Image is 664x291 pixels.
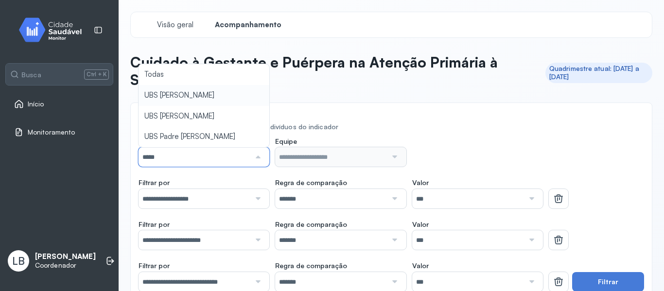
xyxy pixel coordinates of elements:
[10,16,98,44] img: monitor.svg
[35,252,96,261] p: [PERSON_NAME]
[28,128,75,137] span: Monitoramento
[35,261,96,270] p: Coordenador
[84,69,109,79] span: Ctrl + K
[139,64,269,85] li: Todas
[275,137,297,146] span: Equipe
[139,106,269,127] li: UBS [PERSON_NAME]
[275,220,347,229] span: Regra de comparação
[412,261,429,270] span: Valor
[139,126,269,147] li: UBS Padre [PERSON_NAME]
[275,178,347,187] span: Regra de comparação
[130,53,538,89] p: Cuidado à Gestante e Puérpera na Atenção Primária à Saúde (APS)
[139,123,644,131] div: Visualize e acompanhe a evolução dos indivíduos do indicador
[157,20,193,30] span: Visão geral
[12,255,25,267] span: LB
[412,220,429,229] span: Valor
[14,127,105,137] a: Monitoramento
[215,20,281,30] span: Acompanhamento
[28,100,44,108] span: Início
[139,261,170,270] span: Filtrar por
[139,178,170,187] span: Filtrar por
[139,85,269,106] li: UBS [PERSON_NAME]
[412,178,429,187] span: Valor
[14,99,105,109] a: Início
[139,220,170,229] span: Filtrar por
[549,65,648,81] div: Quadrimestre atual: [DATE] a [DATE]
[275,261,347,270] span: Regra de comparação
[21,70,41,79] span: Busca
